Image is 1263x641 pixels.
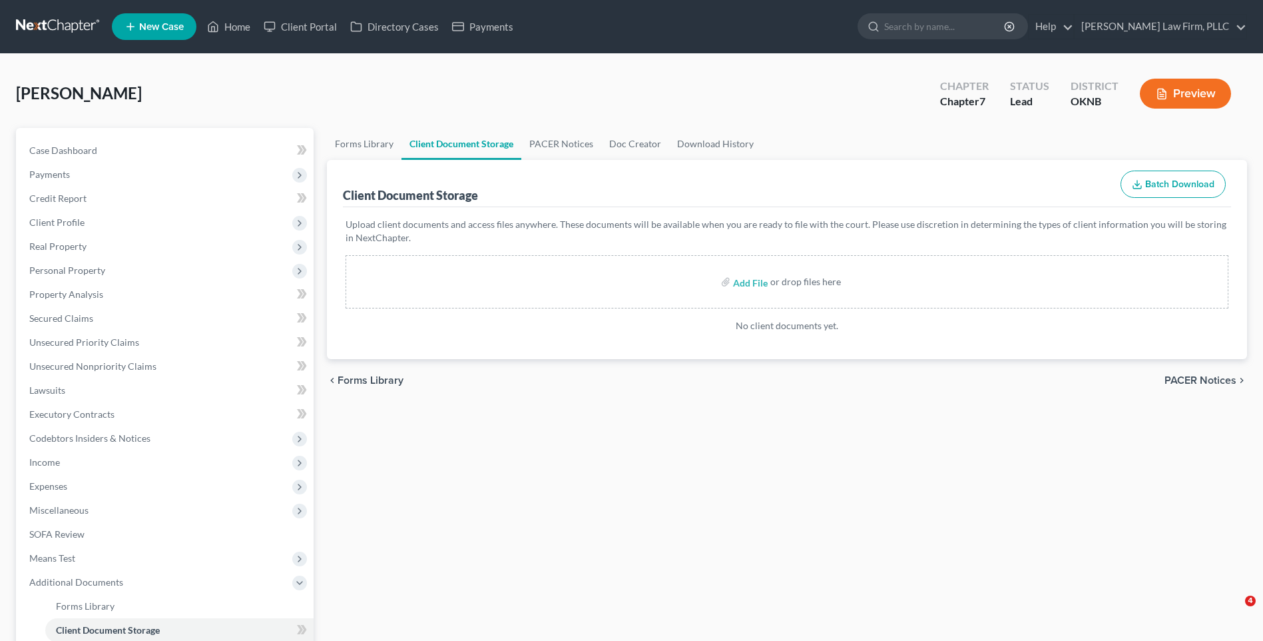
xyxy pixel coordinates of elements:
[29,552,75,564] span: Means Test
[1164,375,1236,386] span: PACER Notices
[940,94,989,109] div: Chapter
[1236,375,1247,386] i: chevron_right
[344,15,445,39] a: Directory Cases
[19,330,314,354] a: Unsecured Priority Claims
[327,128,401,160] a: Forms Library
[29,336,139,348] span: Unsecured Priority Claims
[1010,94,1049,109] div: Lead
[1145,179,1214,190] span: Batch Download
[770,275,841,289] div: or drop files here
[338,375,403,386] span: Forms Library
[29,289,103,300] span: Property Analysis
[327,375,403,386] button: chevron_left Forms Library
[16,83,142,103] span: [PERSON_NAME]
[1071,79,1119,94] div: District
[521,128,601,160] a: PACER Notices
[19,402,314,426] a: Executory Contracts
[19,283,314,307] a: Property Analysis
[29,360,156,372] span: Unsecured Nonpriority Claims
[669,128,762,160] a: Download History
[19,307,314,330] a: Secured Claims
[29,504,89,516] span: Miscellaneous
[19,139,314,163] a: Case Dashboard
[200,15,257,39] a: Home
[56,624,160,636] span: Client Document Storage
[1140,79,1231,109] button: Preview
[346,218,1228,245] p: Upload client documents and access files anywhere. These documents will be available when you are...
[29,528,85,540] span: SOFA Review
[346,319,1228,332] p: No client documents yet.
[343,187,478,203] div: Client Document Storage
[29,480,67,492] span: Expenses
[1245,596,1256,606] span: 4
[29,145,97,156] span: Case Dashboard
[29,241,87,252] span: Real Property
[19,522,314,546] a: SOFA Review
[29,576,123,588] span: Additional Documents
[1164,375,1247,386] button: PACER Notices chevron_right
[139,22,184,32] span: New Case
[29,217,85,228] span: Client Profile
[327,375,338,386] i: chevron_left
[979,95,985,107] span: 7
[29,408,115,420] span: Executory Contracts
[1121,171,1226,199] button: Batch Download
[56,600,115,612] span: Forms Library
[1075,15,1246,39] a: [PERSON_NAME] Law Firm, PLLC
[19,378,314,402] a: Lawsuits
[29,193,87,204] span: Credit Report
[401,128,521,160] a: Client Document Storage
[257,15,344,39] a: Client Portal
[19,354,314,378] a: Unsecured Nonpriority Claims
[940,79,989,94] div: Chapter
[1029,15,1073,39] a: Help
[1071,94,1119,109] div: OKNB
[601,128,669,160] a: Doc Creator
[29,313,93,324] span: Secured Claims
[29,169,70,180] span: Payments
[19,187,314,211] a: Credit Report
[884,14,1006,39] input: Search by name...
[445,15,520,39] a: Payments
[29,432,150,444] span: Codebtors Insiders & Notices
[29,384,65,396] span: Lawsuits
[1010,79,1049,94] div: Status
[1218,596,1250,628] iframe: Intercom live chat
[45,594,314,618] a: Forms Library
[29,456,60,468] span: Income
[29,265,105,276] span: Personal Property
